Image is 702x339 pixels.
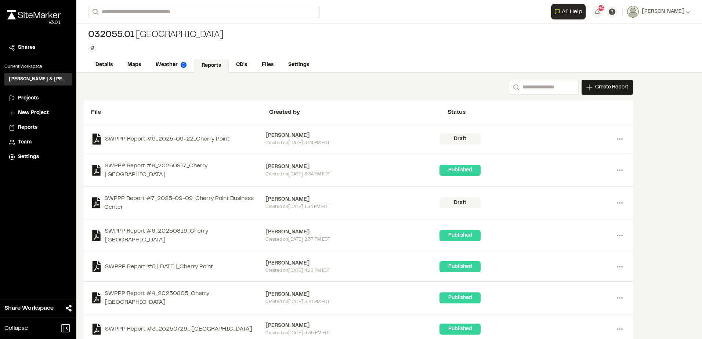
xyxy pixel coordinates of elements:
div: Created on [DATE] 4:25 PM EDT [265,267,440,274]
a: SWPPP Report #8_20250917_Cherry [GEOGRAPHIC_DATA] [91,161,265,179]
a: SWPPP Report #7_2025-09-09_Cherry Point Business Center [91,194,265,212]
h3: [PERSON_NAME] & [PERSON_NAME] Inc. [9,76,68,83]
span: Shares [18,44,35,52]
a: SWPPP Report #4_20250805_Cherry [GEOGRAPHIC_DATA] [91,289,265,307]
span: Create Report [595,83,628,91]
span: Projects [18,94,39,102]
span: 032055.01 [88,29,134,41]
div: Created by [269,108,447,117]
div: [PERSON_NAME] [265,132,440,140]
a: Projects [9,94,68,102]
span: Collapse [4,324,28,333]
img: precipai.png [181,62,187,68]
a: Reports [9,124,68,132]
img: rebrand.png [7,10,61,19]
a: New Project [9,109,68,117]
a: SWPPP Report #5 [DATE]_Cherry Point [91,261,265,272]
a: Shares [9,44,68,52]
span: 54 [598,5,604,11]
span: Share Workspace [4,304,54,313]
a: SWPPP Report #6_20250819_Cherry [GEOGRAPHIC_DATA] [91,227,265,244]
div: Status [448,108,626,117]
button: Open AI Assistant [551,4,586,19]
a: Maps [120,58,148,72]
div: Published [439,165,481,176]
a: CD's [229,58,254,72]
a: SWPPP Report #9_2025-09-22_Cherry Point [91,134,265,145]
div: Draft [439,197,481,208]
button: [PERSON_NAME] [627,6,690,18]
span: Team [18,138,32,146]
span: Reports [18,124,37,132]
span: [PERSON_NAME] [642,8,684,16]
div: [PERSON_NAME] [265,228,440,236]
div: Oh geez...please don't... [7,19,61,26]
div: [GEOGRAPHIC_DATA] [88,29,224,41]
div: Open AI Assistant [551,4,589,19]
a: Settings [9,153,68,161]
div: Created on [DATE] 3:24 PM EDT [265,140,440,146]
a: Team [9,138,68,146]
a: Reports [194,59,229,73]
div: Published [439,230,481,241]
span: Settings [18,153,39,161]
div: Created on [DATE] 1:34 PM EDT [265,204,440,210]
p: Current Workspace [4,63,72,70]
div: [PERSON_NAME] [265,163,440,171]
div: Published [439,261,481,272]
span: New Project [18,109,49,117]
button: 54 [591,6,603,18]
a: SWPPP Report #3_20250729_ [GEOGRAPHIC_DATA] [91,324,265,335]
button: Search [509,80,522,95]
button: Search [88,6,101,18]
div: [PERSON_NAME] [265,196,440,204]
a: Details [88,58,120,72]
div: [PERSON_NAME] [265,322,440,330]
div: Published [439,292,481,303]
div: [PERSON_NAME] [265,259,440,267]
img: User [627,6,639,18]
div: Published [439,324,481,335]
div: Draft [439,134,481,145]
div: Created on [DATE] 3:10 PM EDT [265,299,440,305]
div: Created on [DATE] 3:35 PM EDT [265,330,440,336]
a: Files [254,58,281,72]
div: Created on [DATE] 2:37 PM EDT [265,236,440,243]
div: [PERSON_NAME] [265,291,440,299]
span: AI Help [562,7,582,16]
a: Weather [148,58,194,72]
a: Settings [281,58,316,72]
div: Created on [DATE] 3:34 PM EDT [265,171,440,178]
div: File [91,108,269,117]
button: Edit Tags [88,44,96,52]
